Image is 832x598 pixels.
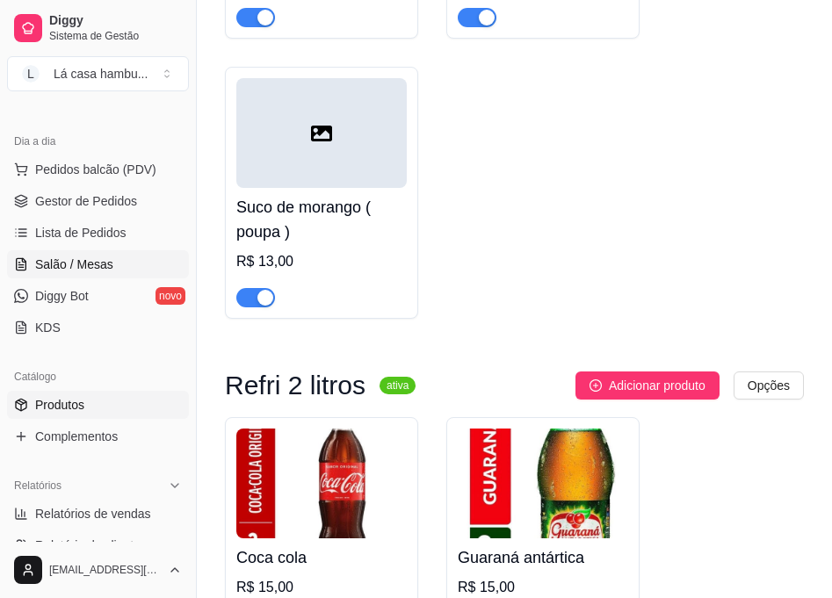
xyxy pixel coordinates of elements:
[7,549,189,591] button: [EMAIL_ADDRESS][DOMAIN_NAME]
[236,545,407,570] h4: Coca cola
[7,56,189,91] button: Select a team
[7,7,189,49] a: DiggySistema de Gestão
[575,371,720,400] button: Adicionar produto
[7,127,189,155] div: Dia a dia
[7,250,189,278] a: Salão / Mesas
[236,251,407,272] div: R$ 13,00
[35,319,61,336] span: KDS
[35,192,137,210] span: Gestor de Pedidos
[225,375,365,396] h3: Refri 2 litros
[35,256,113,273] span: Salão / Mesas
[7,187,189,215] a: Gestor de Pedidos
[35,505,151,522] span: Relatórios de vendas
[7,155,189,184] button: Pedidos balcão (PDV)
[7,531,189,559] a: Relatório de clientes
[7,363,189,391] div: Catálogo
[14,479,61,493] span: Relatórios
[35,161,156,178] span: Pedidos balcão (PDV)
[7,313,189,342] a: KDS
[458,577,628,598] div: R$ 15,00
[35,428,118,445] span: Complementos
[590,379,602,392] span: plus-circle
[7,282,189,310] a: Diggy Botnovo
[49,13,182,29] span: Diggy
[35,396,84,414] span: Produtos
[380,377,416,394] sup: ativa
[236,429,407,538] img: product-image
[7,391,189,419] a: Produtos
[35,224,127,241] span: Lista de Pedidos
[35,287,89,305] span: Diggy Bot
[734,371,804,400] button: Opções
[7,219,189,247] a: Lista de Pedidos
[7,422,189,450] a: Complementos
[49,29,182,43] span: Sistema de Gestão
[458,545,628,570] h4: Guaraná antártica
[236,577,407,598] div: R$ 15,00
[22,65,40,83] span: L
[236,195,407,244] h4: Suco de morango ( poupa )
[54,65,148,83] div: Lá casa hambu ...
[609,376,705,395] span: Adicionar produto
[7,500,189,528] a: Relatórios de vendas
[458,429,628,538] img: product-image
[35,537,147,554] span: Relatório de clientes
[748,376,790,395] span: Opções
[49,563,161,577] span: [EMAIL_ADDRESS][DOMAIN_NAME]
